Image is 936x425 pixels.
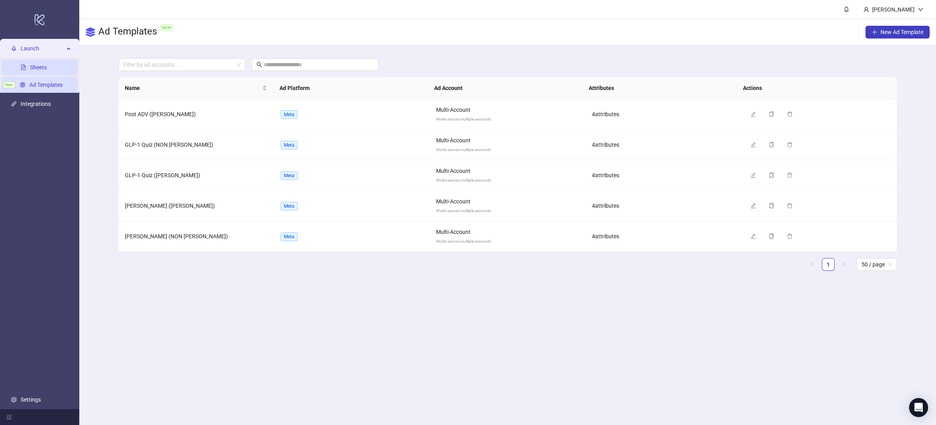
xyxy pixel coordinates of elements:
[842,262,846,266] span: right
[592,172,619,178] span: 4 attribute s
[747,201,762,211] button: Edit template
[787,142,792,147] span: delete
[737,77,891,99] th: Actions
[119,77,273,99] th: Name
[436,229,471,235] span: Multi-Account
[281,171,298,180] span: Meta
[863,7,869,12] span: user
[865,26,930,38] button: New Ad Template
[918,7,923,12] span: down
[592,233,619,239] span: 4 attribute s
[766,109,781,119] button: Duplicate template
[844,6,849,12] span: bell
[838,258,850,271] li: Next Page
[125,142,213,148] span: GLP-1 Quiz (NON [PERSON_NAME])
[784,170,799,180] button: Delete template
[436,209,491,213] span: Works across multiple accounts
[784,232,799,241] button: Delete template
[872,29,877,35] span: plus
[30,64,47,71] a: Sheets
[784,109,799,119] button: Delete template
[29,82,63,88] a: Ad Templates
[766,170,781,180] button: Duplicate template
[436,178,491,182] span: Works across multiple accounts
[784,201,799,211] button: Delete template
[747,232,762,241] button: Edit template
[909,398,928,417] div: Open Intercom Messenger
[86,27,95,37] svg: ad template
[98,25,176,39] h3: Ad Templates
[766,140,781,149] button: Duplicate template
[436,198,471,205] span: Multi-Account
[11,46,17,51] span: rocket
[436,239,491,243] span: Works across multiple accounts
[750,111,756,117] span: edit
[281,232,298,241] span: Meta
[838,258,850,271] button: right
[806,258,819,271] button: left
[6,414,12,420] span: menu-fold
[125,172,200,178] span: GLP-1 Quiz ([PERSON_NAME])
[769,234,774,239] span: copy
[281,110,298,119] span: Meta
[750,203,756,209] span: edit
[787,111,792,117] span: delete
[281,141,298,149] span: Meta
[787,203,792,209] span: delete
[857,258,897,271] div: Page Size
[436,147,491,152] span: Works across multiple accounts
[747,109,762,119] button: Edit template
[256,62,262,67] span: search
[21,101,51,107] a: Integrations
[810,262,815,266] span: left
[21,396,41,403] a: Settings
[592,142,619,148] span: 4 attribute s
[769,142,774,147] span: copy
[750,172,756,178] span: edit
[428,77,582,99] th: Ad Account
[880,29,923,35] span: New Ad Template
[750,142,756,147] span: edit
[769,111,774,117] span: copy
[750,234,756,239] span: edit
[125,84,260,92] span: Name
[787,234,792,239] span: delete
[436,137,471,144] span: Multi-Account
[273,77,428,99] th: Ad Platform
[747,140,762,149] button: Edit template
[592,203,619,209] span: 4 attribute s
[281,202,298,211] span: Meta
[822,258,835,271] li: 1
[582,77,737,99] th: Attributes
[125,203,215,209] span: [PERSON_NAME] ([PERSON_NAME])
[125,111,196,117] span: Post ADV ([PERSON_NAME])
[160,25,173,31] span: NEW
[769,203,774,209] span: copy
[436,168,471,174] span: Multi-Account
[861,258,892,270] span: 50 / page
[822,258,834,270] a: 1
[766,232,781,241] button: Duplicate template
[869,5,918,14] div: [PERSON_NAME]
[766,201,781,211] button: Duplicate template
[784,140,799,149] button: Delete template
[806,258,819,271] li: Previous Page
[747,170,762,180] button: Edit template
[436,117,491,121] span: Works across multiple accounts
[787,172,792,178] span: delete
[125,233,228,239] span: [PERSON_NAME] (NON [PERSON_NAME])
[769,172,774,178] span: copy
[592,111,619,117] span: 4 attribute s
[436,107,471,113] span: Multi-Account
[21,40,64,56] span: Launch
